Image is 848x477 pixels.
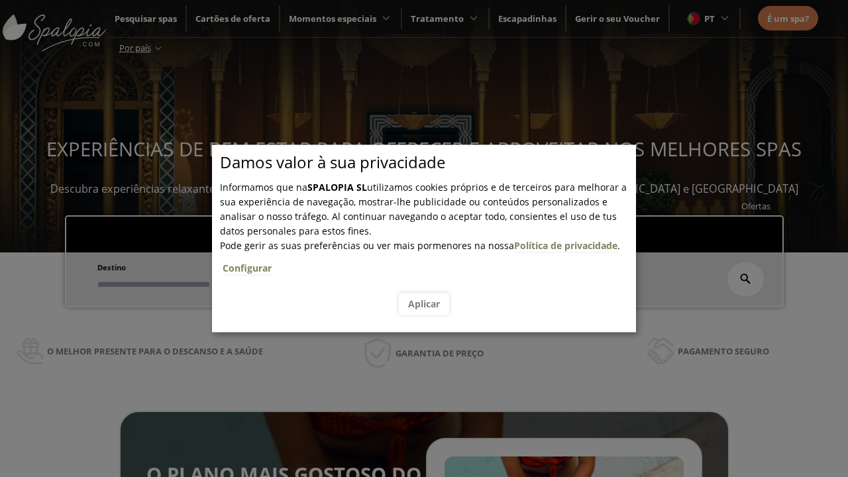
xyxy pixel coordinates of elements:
[307,181,367,193] b: SPALOPIA SL
[220,155,636,170] p: Damos valor à sua privacidade
[514,239,617,252] a: Política de privacidade
[223,262,272,275] a: Configurar
[220,181,627,237] span: Informamos que na utilizamos cookies próprios e de terceiros para melhorar a sua experiência de n...
[220,239,514,252] span: Pode gerir as suas preferências ou ver mais pormenores na nossa
[399,293,449,315] button: Aplicar
[220,239,636,284] span: .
